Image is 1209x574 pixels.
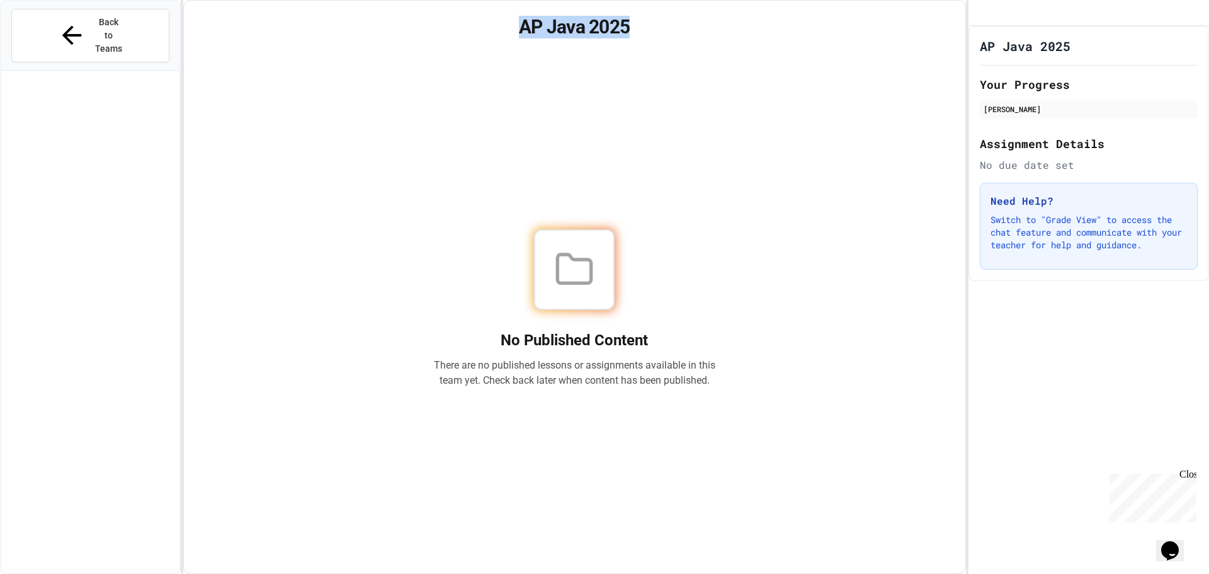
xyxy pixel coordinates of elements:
h2: No Published Content [433,330,715,350]
p: Switch to "Grade View" to access the chat feature and communicate with your teacher for help and ... [990,214,1187,251]
iframe: chat widget [1104,469,1196,522]
h1: AP Java 2025 [980,37,1070,55]
h1: AP Java 2025 [199,16,950,38]
div: No due date set [980,158,1198,173]
h3: Need Help? [990,193,1187,209]
span: Back to Teams [94,16,123,55]
iframe: chat widget [1156,524,1196,561]
div: Chat with us now!Close [5,5,87,80]
button: Back to Teams [11,9,169,62]
h2: Assignment Details [980,135,1198,152]
p: There are no published lessons or assignments available in this team yet. Check back later when c... [433,358,715,388]
h2: Your Progress [980,76,1198,93]
div: [PERSON_NAME] [984,103,1194,115]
